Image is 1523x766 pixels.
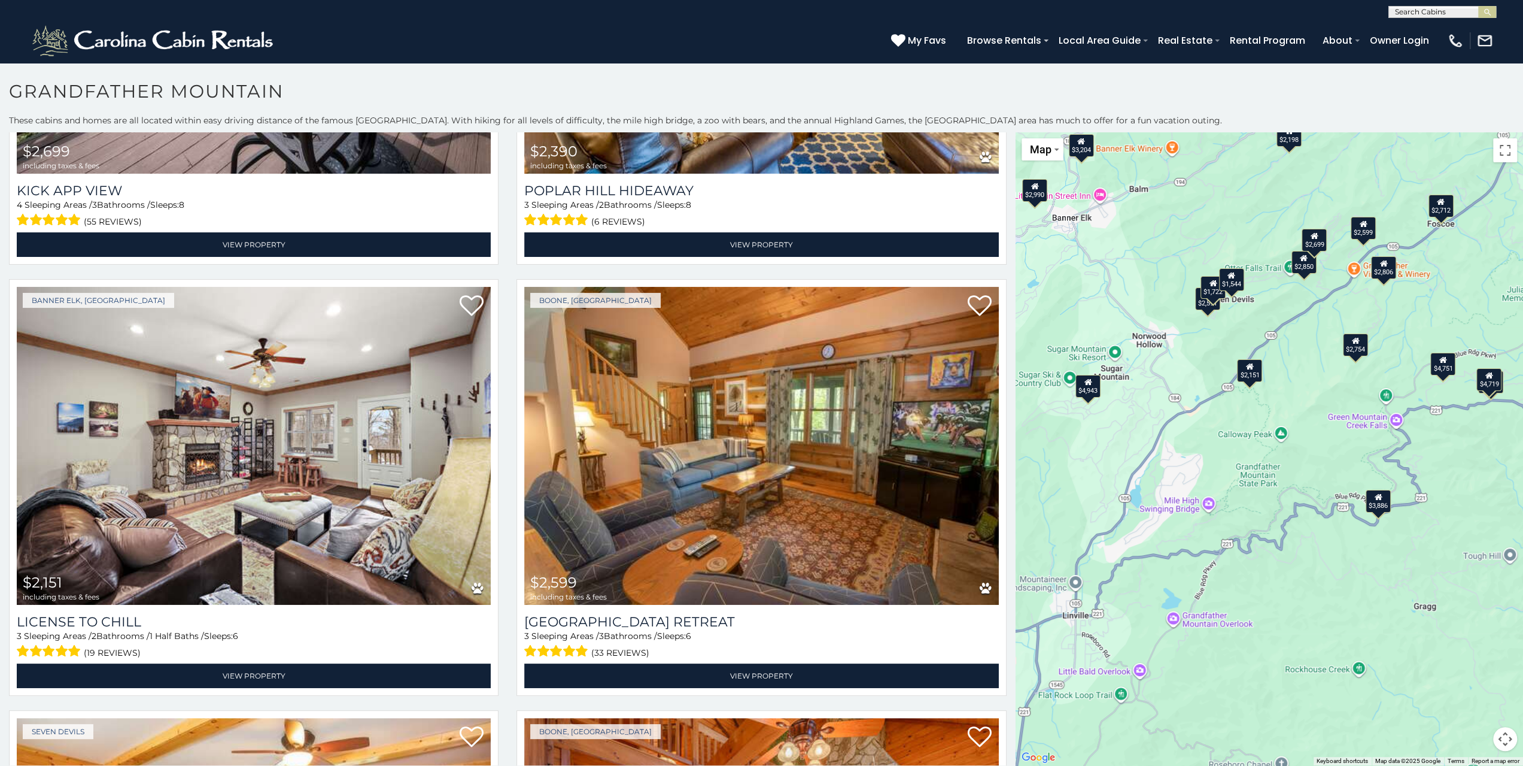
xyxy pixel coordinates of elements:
[17,614,491,630] a: License to Chill
[233,631,238,641] span: 6
[92,199,97,210] span: 3
[23,293,174,308] a: Banner Elk, [GEOGRAPHIC_DATA]
[1022,138,1063,161] button: Change map style
[1317,757,1368,765] button: Keyboard shortcuts
[1476,368,1501,390] div: $4,719
[17,664,491,688] a: View Property
[1375,758,1440,764] span: Map data ©2025 Google
[599,631,604,641] span: 3
[599,199,604,210] span: 2
[524,614,998,630] a: [GEOGRAPHIC_DATA] Retreat
[17,631,22,641] span: 3
[17,287,491,605] img: License to Chill
[524,199,998,229] div: Sleeping Areas / Bathrooms / Sleeps:
[524,183,998,199] a: Poplar Hill Hideaway
[92,631,96,641] span: 2
[1493,138,1517,162] button: Toggle fullscreen view
[1302,229,1327,252] div: $2,699
[17,232,491,257] a: View Property
[530,143,577,160] span: $2,390
[17,287,491,605] a: License to Chill $2,151 including taxes & fees
[1343,334,1368,356] div: $2,754
[17,199,22,210] span: 4
[17,183,491,199] a: Kick App View
[23,724,93,739] a: Seven Devils
[524,630,998,661] div: Sleeping Areas / Bathrooms / Sleeps:
[1448,758,1464,764] a: Terms (opens in new tab)
[524,614,998,630] h3: Boulder Falls Retreat
[1371,256,1396,279] div: $2,806
[530,724,661,739] a: Boone, [GEOGRAPHIC_DATA]
[524,664,998,688] a: View Property
[591,645,649,661] span: (33 reviews)
[530,574,577,591] span: $2,599
[460,294,484,319] a: Add to favorites
[23,162,99,169] span: including taxes & fees
[1364,30,1435,51] a: Owner Login
[1237,359,1262,382] div: $2,151
[1447,32,1464,49] img: phone-regular-white.png
[1317,30,1358,51] a: About
[179,199,184,210] span: 8
[1019,750,1058,765] a: Open this area in Google Maps (opens a new window)
[1030,143,1051,156] span: Map
[1493,727,1517,751] button: Map camera controls
[1195,287,1220,310] div: $2,591
[1019,750,1058,765] img: Google
[1366,490,1391,513] div: $3,886
[23,574,62,591] span: $2,151
[524,287,998,605] img: Boulder Falls Retreat
[150,631,204,641] span: 1 Half Baths /
[891,33,949,49] a: My Favs
[84,645,141,661] span: (19 reviews)
[1476,32,1493,49] img: mail-regular-white.png
[23,143,70,160] span: $2,699
[524,287,998,605] a: Boulder Falls Retreat $2,599 including taxes & fees
[30,23,278,59] img: White-1-2.png
[968,294,992,319] a: Add to favorites
[968,725,992,750] a: Add to favorites
[524,232,998,257] a: View Property
[460,725,484,750] a: Add to favorites
[530,593,607,601] span: including taxes & fees
[23,593,99,601] span: including taxes & fees
[1291,250,1316,273] div: $2,850
[961,30,1047,51] a: Browse Rentals
[17,199,491,229] div: Sleeping Areas / Bathrooms / Sleeps:
[1430,352,1455,375] div: $4,751
[530,162,607,169] span: including taxes & fees
[591,214,645,229] span: (6 reviews)
[1478,371,1503,393] div: $5,121
[908,33,946,48] span: My Favs
[17,630,491,661] div: Sleeping Areas / Bathrooms / Sleeps:
[530,293,661,308] a: Boone, [GEOGRAPHIC_DATA]
[1472,758,1519,764] a: Report a map error
[1276,123,1302,146] div: $2,198
[1022,178,1047,201] div: $2,990
[1428,194,1453,217] div: $2,712
[524,631,529,641] span: 3
[1152,30,1218,51] a: Real Estate
[1075,375,1101,398] div: $4,943
[686,631,691,641] span: 6
[1053,30,1147,51] a: Local Area Guide
[524,199,529,210] span: 3
[1218,268,1244,291] div: $1,544
[1068,134,1093,157] div: $3,204
[1200,276,1226,299] div: $1,722
[686,199,691,210] span: 8
[84,214,142,229] span: (55 reviews)
[1224,30,1311,51] a: Rental Program
[1351,217,1376,240] div: $2,599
